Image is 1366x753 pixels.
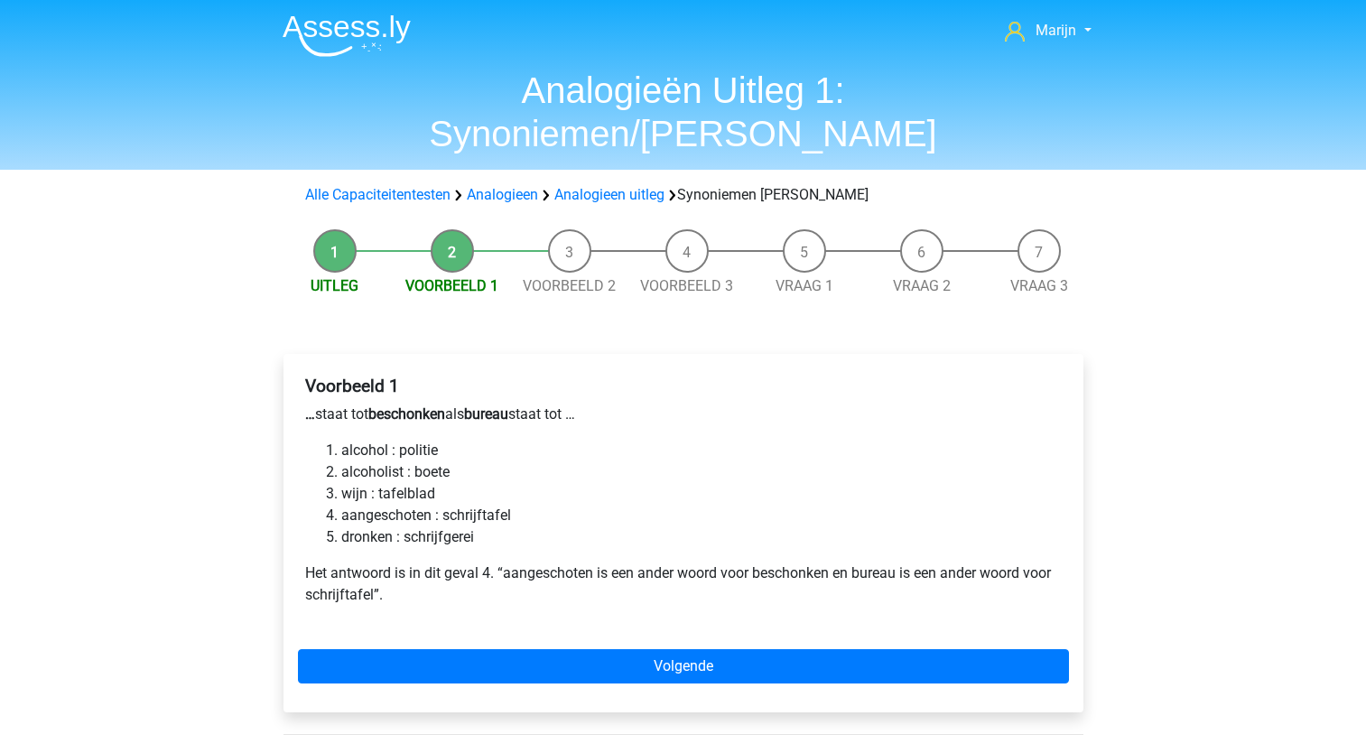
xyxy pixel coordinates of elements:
[305,186,451,203] a: Alle Capaciteitentesten
[305,405,315,423] b: …
[464,405,508,423] b: bureau
[311,277,358,294] a: Uitleg
[467,186,538,203] a: Analogieen
[283,14,411,57] img: Assessly
[1010,277,1068,294] a: Vraag 3
[305,376,399,396] b: Voorbeeld 1
[554,186,664,203] a: Analogieen uitleg
[298,184,1069,206] div: Synoniemen [PERSON_NAME]
[893,277,951,294] a: Vraag 2
[341,461,1062,483] li: alcoholist : boete
[305,562,1062,606] p: Het antwoord is in dit geval 4. “aangeschoten is een ander woord voor beschonken en bureau is een...
[341,483,1062,505] li: wijn : tafelblad
[523,277,616,294] a: Voorbeeld 2
[298,649,1069,683] a: Volgende
[305,404,1062,425] p: staat tot als staat tot …
[640,277,733,294] a: Voorbeeld 3
[268,69,1099,155] h1: Analogieën Uitleg 1: Synoniemen/[PERSON_NAME]
[998,20,1098,42] a: Marijn
[1036,22,1076,39] span: Marijn
[341,440,1062,461] li: alcohol : politie
[341,526,1062,548] li: dronken : schrijfgerei
[405,277,498,294] a: Voorbeeld 1
[776,277,833,294] a: Vraag 1
[341,505,1062,526] li: aangeschoten : schrijftafel
[368,405,445,423] b: beschonken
